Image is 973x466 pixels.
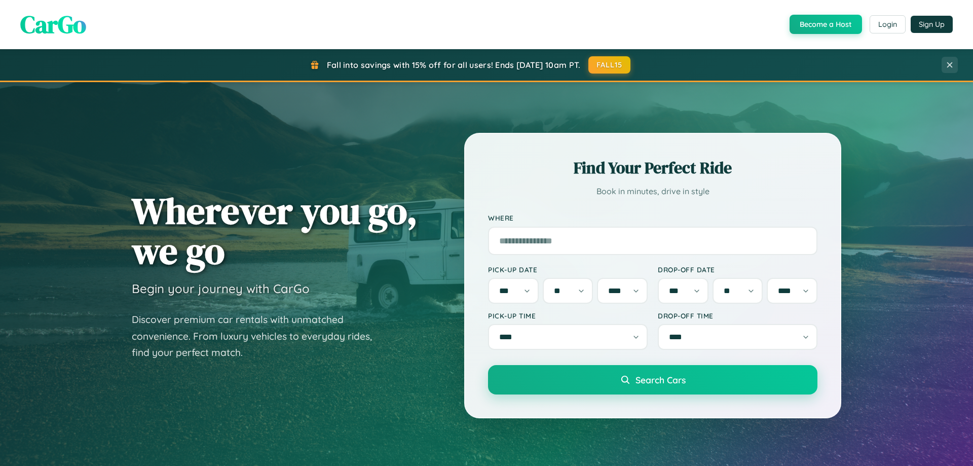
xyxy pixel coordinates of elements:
label: Pick-up Time [488,311,648,320]
span: Search Cars [635,374,686,385]
button: Sign Up [911,16,953,33]
p: Book in minutes, drive in style [488,184,817,199]
h3: Begin your journey with CarGo [132,281,310,296]
label: Drop-off Date [658,265,817,274]
label: Where [488,214,817,223]
button: Login [870,15,906,33]
h2: Find Your Perfect Ride [488,157,817,179]
label: Drop-off Time [658,311,817,320]
button: Become a Host [790,15,862,34]
label: Pick-up Date [488,265,648,274]
span: CarGo [20,8,86,41]
button: FALL15 [588,56,631,74]
p: Discover premium car rentals with unmatched convenience. From luxury vehicles to everyday rides, ... [132,311,385,361]
span: Fall into savings with 15% off for all users! Ends [DATE] 10am PT. [327,60,581,70]
h1: Wherever you go, we go [132,191,418,271]
button: Search Cars [488,365,817,395]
